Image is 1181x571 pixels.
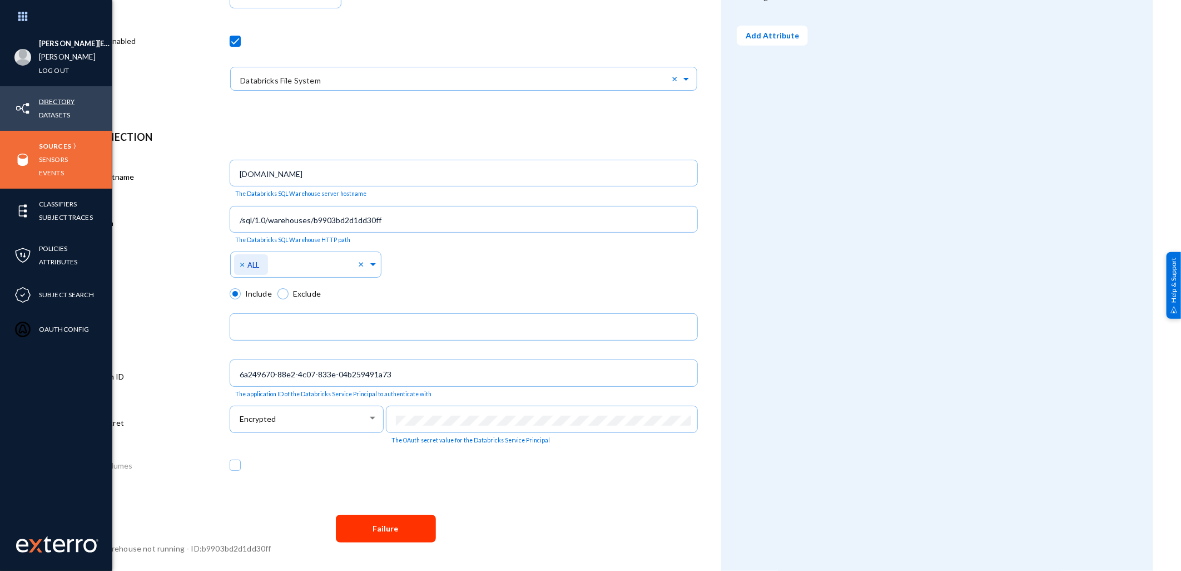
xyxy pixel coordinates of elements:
mat-hint: The Databricks SQL Warehouse HTTP path [235,237,350,244]
li: [PERSON_NAME][EMAIL_ADDRESS][PERSON_NAME][DOMAIN_NAME] [39,37,112,51]
img: blank-profile-picture.png [14,49,31,66]
a: Policies [39,242,67,255]
span: Failure [373,524,399,534]
mat-hint: The OAuth secret value for the Databricks Service Principal [391,437,550,444]
span: Clear all [359,259,368,270]
img: exterro-logo.svg [29,539,42,553]
mat-hint: The application ID of the Databricks Service Principal to authenticate with [235,391,431,398]
header: Connection [85,130,687,145]
span: Encrypted [240,414,276,424]
a: Log out [39,64,69,77]
img: exterro-work-mark.svg [16,536,98,553]
a: OAuthConfig [39,323,89,336]
a: Subject Search [39,288,94,301]
img: app launcher [6,4,39,28]
img: help_support.svg [1170,306,1178,313]
span: SQL warehouse not running - ID:b9903bd2d1dd30ff [85,544,271,553]
a: Sources [39,140,71,152]
img: icon-oauth.svg [14,321,31,338]
a: Subject Traces [39,211,93,224]
span: Clear all [672,73,681,83]
a: [PERSON_NAME] [39,51,96,63]
img: icon-inventory.svg [14,100,31,117]
a: Classifiers [39,198,77,210]
button: Add Attribute [737,26,808,46]
a: Datasets [39,109,70,121]
span: Include [241,288,272,299]
img: icon-compliance.svg [14,287,31,303]
div: Help & Support [1167,252,1181,319]
span: × [240,259,247,269]
mat-hint: The Databricks SQL Warehouse server hostname [235,190,366,198]
a: Events [39,166,64,179]
span: Exclude [289,288,321,299]
span: ALL [247,260,259,269]
span: Add Attribute [746,31,799,40]
img: icon-elements.svg [14,203,31,219]
button: Failure [336,515,436,543]
a: Directory [39,95,75,108]
a: Attributes [39,255,77,268]
a: Sensors [39,153,68,166]
img: icon-policies.svg [14,247,31,264]
img: icon-sources.svg [14,151,31,168]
